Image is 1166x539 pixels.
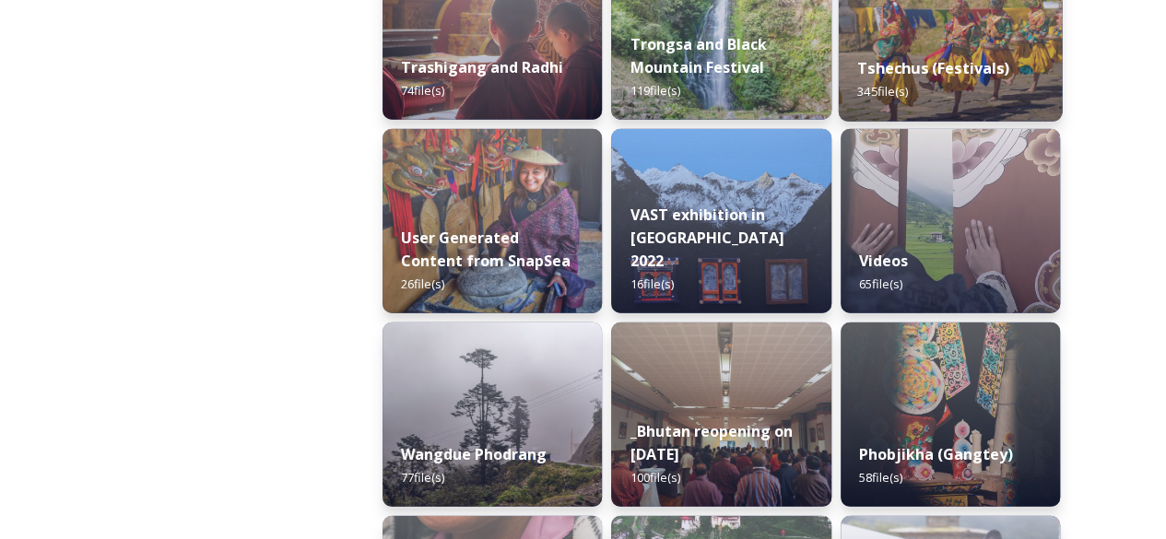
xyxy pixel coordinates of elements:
span: 65 file(s) [859,275,902,292]
span: 100 file(s) [630,469,679,486]
strong: _Bhutan reopening on [DATE] [630,421,792,464]
span: 345 file(s) [857,83,908,100]
img: Textile.jpg [841,129,1060,313]
span: 74 file(s) [401,82,444,99]
img: DSC00319.jpg [611,322,830,507]
strong: Trashigang and Radhi [401,57,563,77]
strong: Videos [859,251,908,271]
strong: User Generated Content from SnapSea [401,228,571,271]
img: Phobjika%2520by%2520Matt%2520Dutile2.jpg [841,322,1060,507]
strong: Trongsa and Black Mountain Festival [630,34,766,77]
strong: Wangdue Phodrang [401,444,547,464]
img: VAST%2520Bhutan%2520art%2520exhibition%2520in%2520Brussels3.jpg [611,129,830,313]
span: 58 file(s) [859,469,902,486]
span: 16 file(s) [630,275,673,292]
span: 26 file(s) [401,275,444,292]
img: 2022-10-01%252016.15.46.jpg [383,322,602,507]
strong: Tshechus (Festivals) [857,58,1009,78]
span: 119 file(s) [630,82,679,99]
img: 0FDA4458-C9AB-4E2F-82A6-9DC136F7AE71.jpeg [383,129,602,313]
strong: VAST exhibition in [GEOGRAPHIC_DATA] 2022 [630,205,783,271]
span: 77 file(s) [401,469,444,486]
strong: Phobjikha (Gangtey) [859,444,1013,464]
